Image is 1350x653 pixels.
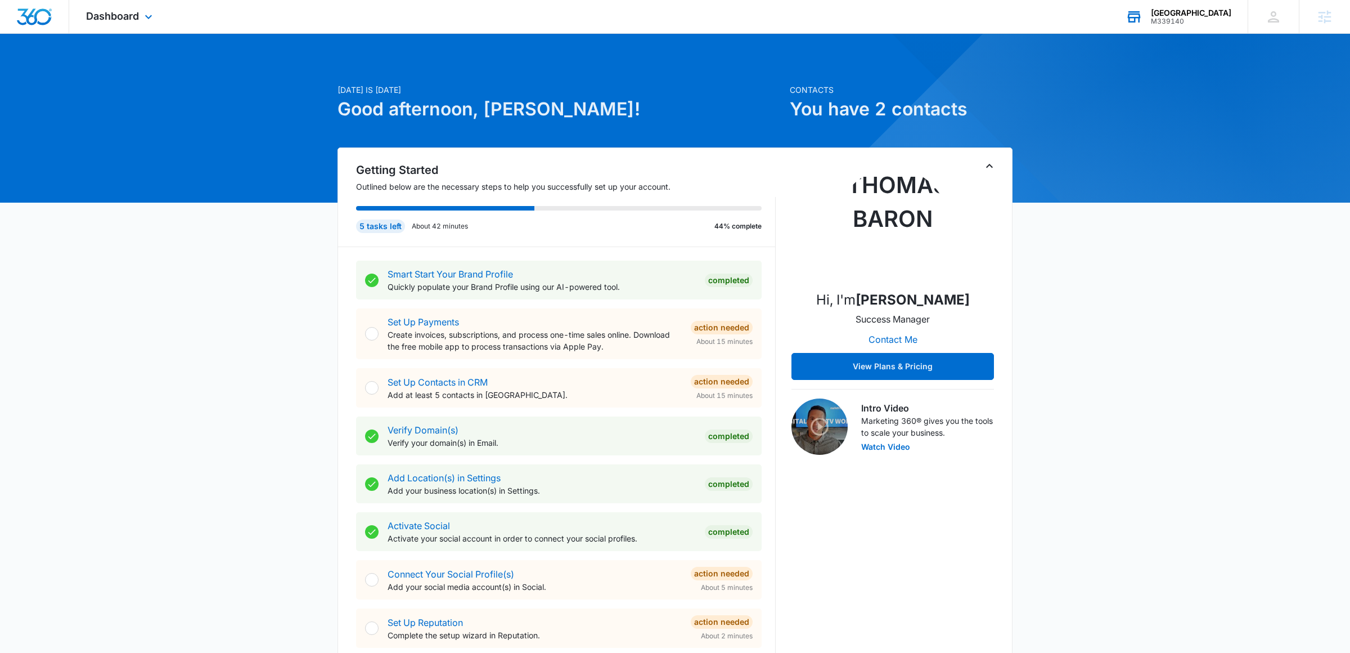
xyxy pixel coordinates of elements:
[337,96,783,123] h1: Good afternoon, [PERSON_NAME]!
[388,389,682,401] p: Add at least 5 contacts in [GEOGRAPHIC_DATA].
[696,337,753,347] span: About 15 minutes
[388,316,459,328] a: Set Up Payments
[857,326,929,353] button: Contact Me
[791,399,848,455] img: Intro Video
[705,430,753,443] div: Completed
[412,221,468,231] p: About 42 minutes
[86,10,139,22] span: Dashboard
[388,269,513,280] a: Smart Start Your Brand Profile
[388,581,682,593] p: Add your social media account(s) in Social.
[691,567,753,580] div: Action Needed
[701,631,753,641] span: About 2 minutes
[388,569,514,580] a: Connect Your Social Profile(s)
[388,472,501,484] a: Add Location(s) in Settings
[388,533,696,544] p: Activate your social account in order to connect your social profiles.
[861,415,994,439] p: Marketing 360® gives you the tools to scale your business.
[705,274,753,287] div: Completed
[356,220,405,233] div: 5 tasks left
[388,520,450,531] a: Activate Social
[705,525,753,539] div: Completed
[856,292,970,308] strong: [PERSON_NAME]
[861,401,994,415] h3: Intro Video
[705,477,753,491] div: Completed
[836,168,949,281] img: Thomas Baron
[983,159,996,173] button: Toggle Collapse
[388,485,696,497] p: Add your business location(s) in Settings.
[388,329,682,352] p: Create invoices, subscriptions, and process one-time sales online. Download the free mobile app t...
[356,162,776,178] h2: Getting Started
[691,321,753,334] div: Action Needed
[691,615,753,629] div: Action Needed
[1151,8,1231,17] div: account name
[388,437,696,449] p: Verify your domain(s) in Email.
[691,375,753,388] div: Action Needed
[816,290,970,310] p: Hi, I'm
[714,221,762,231] p: 44% complete
[791,353,994,380] button: View Plans & Pricing
[701,583,753,593] span: About 5 minutes
[861,443,910,451] button: Watch Video
[388,617,463,628] a: Set Up Reputation
[388,377,488,388] a: Set Up Contacts in CRM
[1151,17,1231,25] div: account id
[856,312,930,326] p: Success Manager
[388,424,458,436] a: Verify Domain(s)
[790,84,1012,96] p: Contacts
[790,96,1012,123] h1: You have 2 contacts
[388,629,682,641] p: Complete the setup wizard in Reputation.
[696,391,753,401] span: About 15 minutes
[356,181,776,193] p: Outlined below are the necessary steps to help you successfully set up your account.
[388,281,696,293] p: Quickly populate your Brand Profile using our AI-powered tool.
[337,84,783,96] p: [DATE] is [DATE]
